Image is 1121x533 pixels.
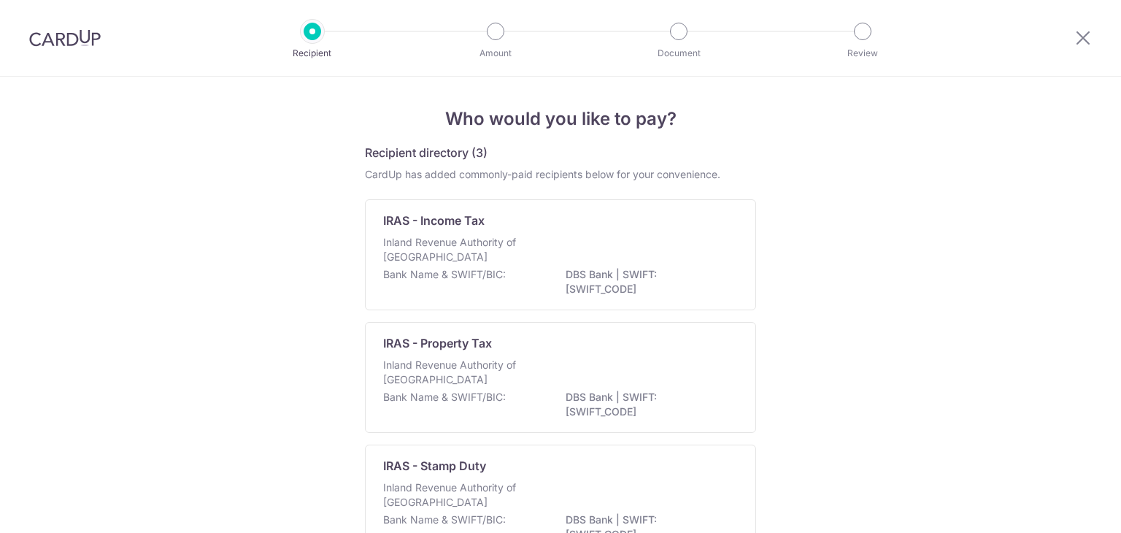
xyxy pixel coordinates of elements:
[442,46,550,61] p: Amount
[29,29,101,47] img: CardUp
[566,267,729,296] p: DBS Bank | SWIFT: [SWIFT_CODE]
[566,390,729,419] p: DBS Bank | SWIFT: [SWIFT_CODE]
[365,167,756,182] div: CardUp has added commonly-paid recipients below for your convenience.
[383,212,485,229] p: IRAS - Income Tax
[383,480,538,510] p: Inland Revenue Authority of [GEOGRAPHIC_DATA]
[383,334,492,352] p: IRAS - Property Tax
[365,144,488,161] h5: Recipient directory (3)
[383,457,486,475] p: IRAS - Stamp Duty
[365,106,756,132] h4: Who would you like to pay?
[383,513,506,527] p: Bank Name & SWIFT/BIC:
[625,46,733,61] p: Document
[809,46,917,61] p: Review
[383,235,538,264] p: Inland Revenue Authority of [GEOGRAPHIC_DATA]
[383,358,538,387] p: Inland Revenue Authority of [GEOGRAPHIC_DATA]
[383,390,506,404] p: Bank Name & SWIFT/BIC:
[383,267,506,282] p: Bank Name & SWIFT/BIC:
[258,46,366,61] p: Recipient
